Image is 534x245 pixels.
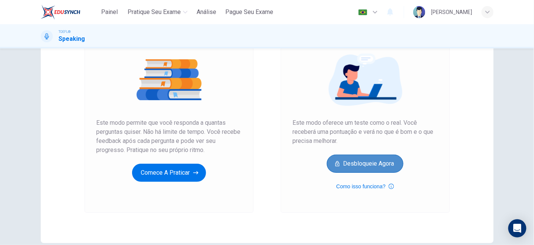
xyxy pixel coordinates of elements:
[194,5,219,19] button: Análise
[132,164,206,182] button: Comece a praticar
[508,219,526,237] div: Open Intercom Messenger
[413,6,425,18] img: Profile picture
[97,5,122,19] button: Painel
[59,34,85,43] h1: Speaking
[197,8,216,17] span: Análise
[97,118,242,155] span: Este modo permite que você responda a quantas perguntas quiser. Não há limite de tempo. Você rece...
[128,8,181,17] span: Pratique seu exame
[336,182,394,191] button: Como isso funciona?
[59,29,71,34] span: TOEFL®
[222,5,276,19] button: Pague Seu Exame
[41,5,80,20] img: EduSynch logo
[41,5,98,20] a: EduSynch logo
[125,5,191,19] button: Pratique seu exame
[225,8,273,17] span: Pague Seu Exame
[327,155,403,173] button: Desbloqueie agora
[358,9,368,15] img: pt
[431,8,472,17] div: [PERSON_NAME]
[293,118,438,146] span: Este modo oferece um teste como o real. Você receberá uma pontuação e verá no que é bom e o que p...
[101,8,118,17] span: Painel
